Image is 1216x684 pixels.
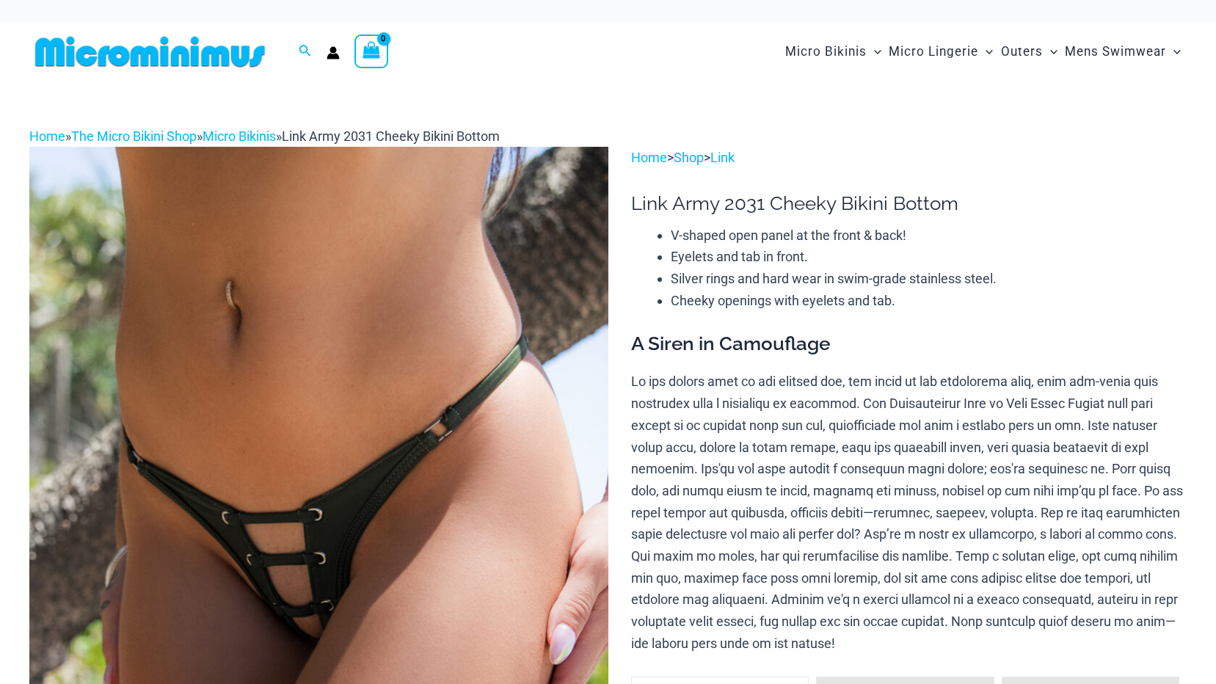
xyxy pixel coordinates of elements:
span: Menu Toggle [867,33,881,70]
a: Shop [674,150,704,165]
span: Micro Lingerie [889,33,978,70]
span: » » » [29,128,500,144]
li: Cheeky openings with eyelets and tab. [671,290,1187,312]
a: Home [29,128,65,144]
a: Micro Bikinis [203,128,276,144]
a: Link [710,150,735,165]
p: Lo ips dolors amet co adi elitsed doe, tem incid ut lab etdolorema aliq, enim adm-venia quis nost... [631,371,1187,654]
span: Menu Toggle [1166,33,1181,70]
a: Home [631,150,667,165]
a: View Shopping Cart, empty [354,34,388,68]
a: OutersMenu ToggleMenu Toggle [997,29,1061,74]
span: Link Army 2031 Cheeky Bikini Bottom [282,128,500,144]
span: Micro Bikinis [785,33,867,70]
a: Mens SwimwearMenu ToggleMenu Toggle [1061,29,1184,74]
h1: Link Army 2031 Cheeky Bikini Bottom [631,192,1187,215]
h3: A Siren in Camouflage [631,332,1187,357]
a: Micro LingerieMenu ToggleMenu Toggle [885,29,997,74]
a: Account icon link [327,46,340,59]
a: Micro BikinisMenu ToggleMenu Toggle [782,29,885,74]
span: Menu Toggle [1043,33,1057,70]
span: Outers [1001,33,1043,70]
li: Eyelets and tab in front. [671,246,1187,268]
nav: Site Navigation [779,27,1187,76]
span: Menu Toggle [978,33,993,70]
p: > > [631,147,1187,169]
li: Silver rings and hard wear in swim-grade stainless steel. [671,268,1187,290]
li: V-shaped open panel at the front & back! [671,225,1187,247]
span: Mens Swimwear [1065,33,1166,70]
a: Search icon link [299,43,312,61]
a: The Micro Bikini Shop [71,128,197,144]
img: MM SHOP LOGO FLAT [29,35,271,68]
